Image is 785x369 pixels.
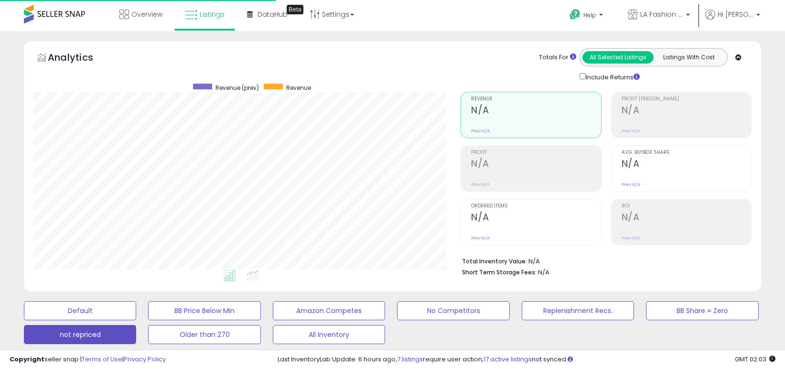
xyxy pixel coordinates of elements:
[562,1,613,31] a: Help
[471,235,490,241] small: Prev: N/A
[622,105,751,118] h2: N/A
[471,97,601,102] span: Revenue
[462,268,537,276] b: Short Term Storage Fees:
[82,355,122,364] a: Terms of Use
[622,212,751,225] h2: N/A
[131,10,162,19] span: Overview
[471,204,601,209] span: Ordered Items
[10,355,44,364] strong: Copyright
[705,10,760,31] a: Hi [PERSON_NAME]
[622,182,640,187] small: Prev: N/A
[538,268,549,277] span: N/A
[286,84,311,92] span: Revenue
[622,204,751,209] span: ROI
[287,5,303,14] div: Tooltip anchor
[718,10,753,19] span: Hi [PERSON_NAME]
[471,128,490,134] small: Prev: N/A
[215,84,259,92] span: Revenue (prev)
[462,257,527,265] b: Total Inventory Value:
[735,355,775,364] span: 2025-09-11 02:03 GMT
[200,10,225,19] span: Listings
[148,301,260,320] button: BB Price Below Min
[622,235,640,241] small: Prev: N/A
[278,355,775,364] div: Last InventoryLab Update: 6 hours ago, require user action, not synced.
[539,53,576,62] div: Totals For
[148,325,260,344] button: Older than 270
[569,9,581,21] i: Get Help
[24,325,136,344] button: not repriced
[397,355,423,364] a: 7 listings
[522,301,634,320] button: Replenishment Recs.
[572,71,651,82] div: Include Returns
[124,355,166,364] a: Privacy Policy
[462,255,744,266] li: N/A
[622,97,751,102] span: Profit [PERSON_NAME]
[471,150,601,155] span: Profit
[273,325,385,344] button: All Inventory
[471,182,490,187] small: Prev: N/A
[258,10,288,19] span: DataHub
[471,105,601,118] h2: N/A
[646,301,758,320] button: BB Share = Zero
[24,301,136,320] button: Default
[622,150,751,155] span: Avg. Buybox Share
[583,11,596,19] span: Help
[48,51,112,66] h5: Analytics
[622,128,640,134] small: Prev: N/A
[640,10,683,19] span: LA Fashion Deals
[471,212,601,225] h2: N/A
[622,158,751,171] h2: N/A
[484,355,532,364] a: 17 active listings
[10,355,166,364] div: seller snap | |
[471,158,601,171] h2: N/A
[397,301,509,320] button: No Competitors
[273,301,385,320] button: Amazon Competes
[653,51,724,64] button: Listings With Cost
[582,51,654,64] button: All Selected Listings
